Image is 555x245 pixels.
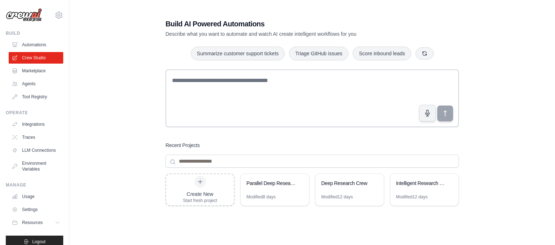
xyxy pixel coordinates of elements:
[321,194,353,200] div: Modified 12 days
[246,180,296,187] div: Parallel Deep Research Crew
[9,39,63,51] a: Automations
[9,65,63,77] a: Marketplace
[6,110,63,116] div: Operate
[416,47,434,60] button: Get new suggestions
[22,220,43,225] span: Resources
[165,142,200,149] h3: Recent Projects
[183,190,217,198] div: Create New
[165,19,408,29] h1: Build AI Powered Automations
[321,180,371,187] div: Deep Research Crew
[165,30,408,38] p: Describe what you want to automate and watch AI create intelligent workflows for you
[6,182,63,188] div: Manage
[419,105,436,121] button: Click to speak your automation idea
[396,194,427,200] div: Modified 12 days
[9,91,63,103] a: Tool Registry
[32,239,46,245] span: Logout
[9,132,63,143] a: Traces
[9,217,63,228] button: Resources
[191,47,285,60] button: Summarize customer support tickets
[6,8,42,22] img: Logo
[9,119,63,130] a: Integrations
[9,145,63,156] a: LLM Connections
[289,47,348,60] button: Triage GitHub issues
[6,30,63,36] div: Build
[9,158,63,175] a: Environment Variables
[396,180,446,187] div: Intelligent Research Flow
[353,47,411,60] button: Score inbound leads
[9,204,63,215] a: Settings
[9,52,63,64] a: Crew Studio
[246,194,276,200] div: Modified 8 days
[183,198,217,203] div: Start fresh project
[9,191,63,202] a: Usage
[9,78,63,90] a: Agents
